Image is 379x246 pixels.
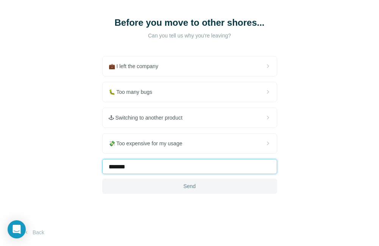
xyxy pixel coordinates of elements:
[114,32,265,39] p: Can you tell us why you're leaving?
[109,88,159,96] span: 🐛 Too many bugs
[109,62,164,70] span: 💼 I left the company
[18,226,50,239] button: Back
[114,17,265,29] h1: Before you move to other shores...
[102,179,277,194] button: Send
[8,220,26,238] div: Open Intercom Messenger
[109,140,189,147] span: 💸 Too expensive for my usage
[183,182,196,190] span: Send
[109,114,189,121] span: 🕹 Switching to another product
